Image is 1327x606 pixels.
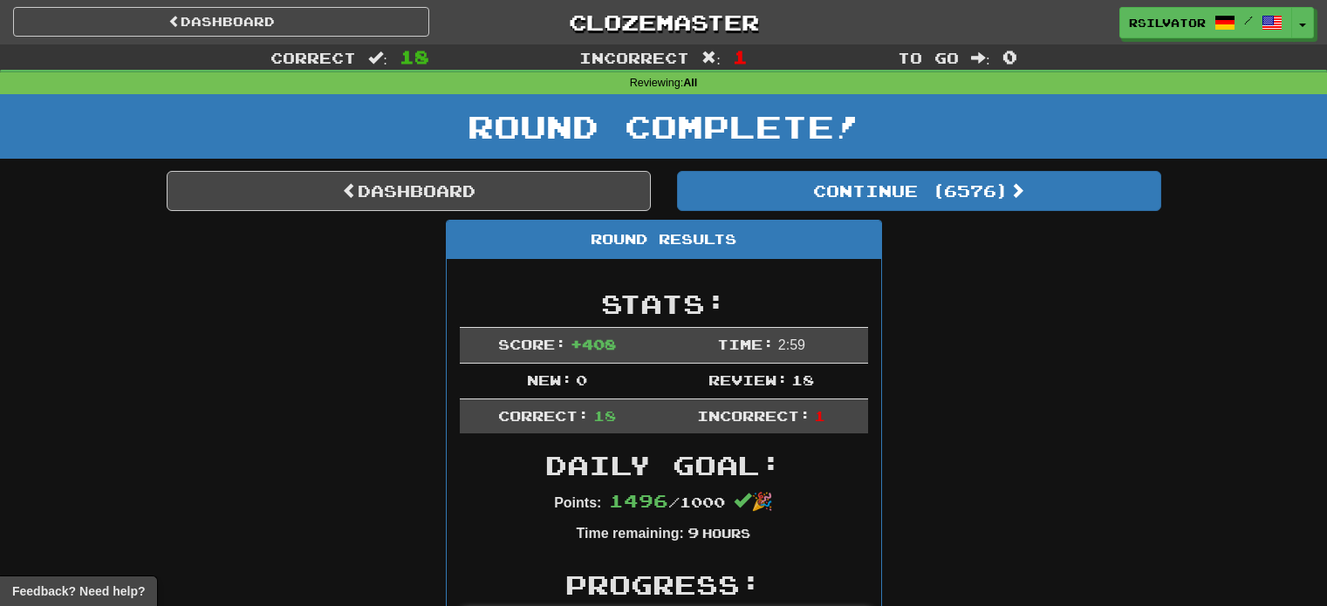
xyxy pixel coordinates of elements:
[791,371,814,388] span: 18
[270,49,356,66] span: Correct
[683,77,697,89] strong: All
[708,371,788,388] span: Review:
[733,46,748,67] span: 1
[6,109,1321,144] h1: Round Complete!
[677,171,1161,211] button: Continue (6576)
[1244,14,1253,26] span: /
[778,337,805,352] span: 2 : 59
[455,7,872,37] a: Clozemaster
[1119,7,1292,38] a: rsilvator /
[593,407,616,424] span: 18
[609,494,725,510] span: / 1000
[609,490,668,511] span: 1496
[577,526,684,541] strong: Time remaining:
[498,336,566,352] span: Score:
[576,371,587,388] span: 0
[1129,15,1206,31] span: rsilvator
[697,407,811,424] span: Incorrect:
[579,49,689,66] span: Incorrect
[498,407,589,424] span: Correct:
[554,495,601,510] strong: Points:
[1002,46,1017,67] span: 0
[734,492,773,511] span: 🎉
[167,171,651,211] a: Dashboard
[460,289,868,318] h2: Stats:
[898,49,959,66] span: To go
[13,7,429,37] a: Dashboard
[12,582,145,600] span: Open feedback widget
[571,336,616,352] span: + 408
[717,336,774,352] span: Time:
[460,451,868,480] h2: Daily Goal:
[701,51,721,65] span: :
[702,526,750,541] small: Hours
[971,51,990,65] span: :
[460,570,868,599] h2: Progress:
[447,221,881,259] div: Round Results
[400,46,429,67] span: 18
[814,407,825,424] span: 1
[527,371,572,388] span: New:
[687,524,699,541] span: 9
[368,51,387,65] span: :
